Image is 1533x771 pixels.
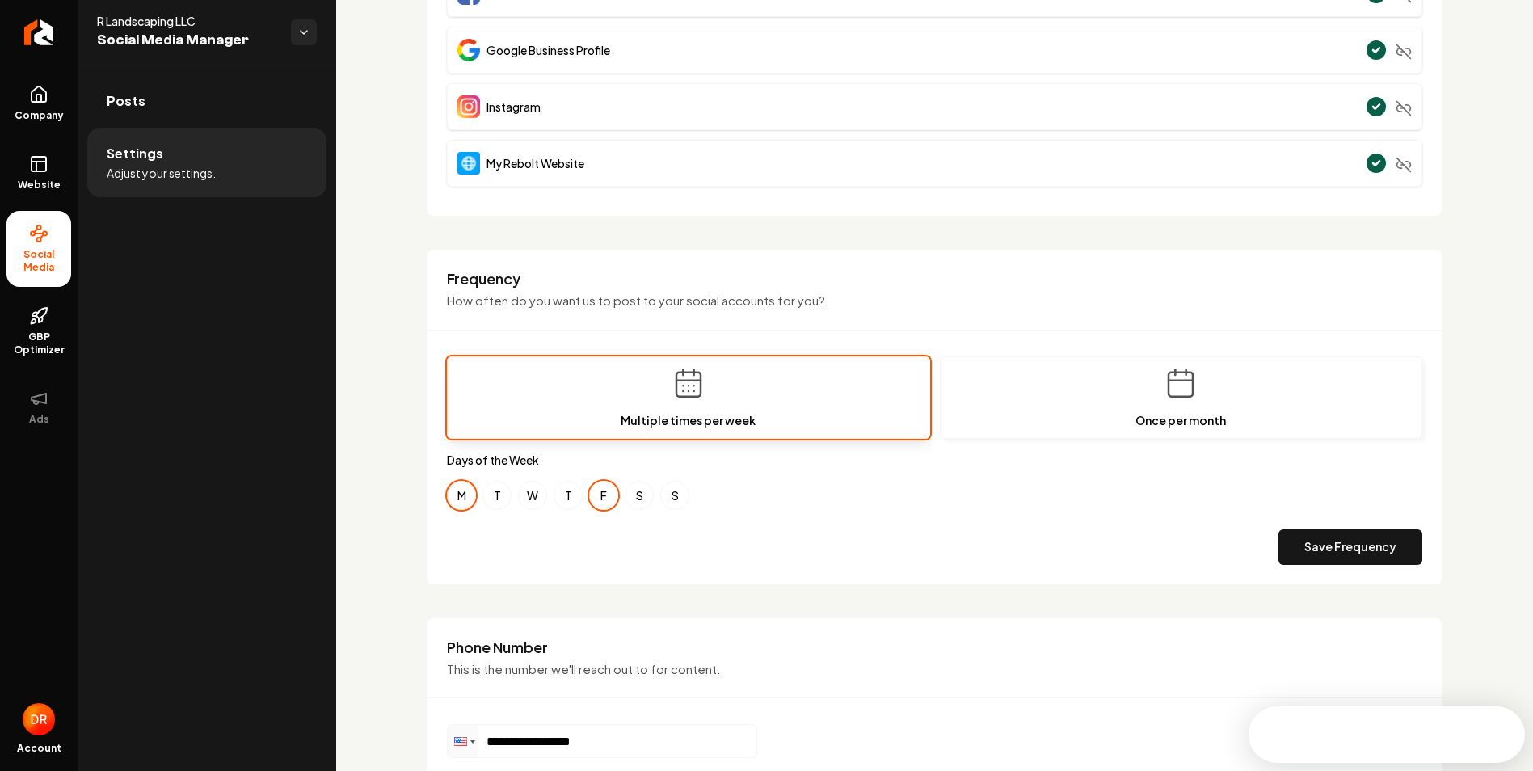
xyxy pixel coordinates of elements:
span: Website [11,179,67,192]
button: Saturday [625,481,654,510]
span: My Rebolt Website [486,155,584,171]
button: Save Frequency [1278,529,1422,565]
span: Social Media [6,248,71,274]
button: Thursday [554,481,583,510]
a: GBP Optimizer [6,293,71,369]
button: Wednesday [518,481,547,510]
img: Dylan Risser [23,703,55,735]
a: Website [6,141,71,204]
span: Ads [23,413,56,426]
img: Instagram [457,95,480,118]
h3: Frequency [447,269,1422,289]
span: R Landscaping LLC [97,13,278,29]
img: Website [457,152,480,175]
span: Google Business Profile [486,42,610,58]
span: Account [17,742,61,755]
button: Sunday [660,481,689,510]
button: Once per month [940,356,1423,439]
img: Rebolt Logo [24,19,54,45]
label: Days of the Week [447,452,1422,468]
button: Friday [589,481,618,510]
iframe: Intercom live chat [1478,716,1517,755]
span: GBP Optimizer [6,331,71,356]
button: Multiple times per week [447,356,930,439]
button: Open user button [23,703,55,735]
button: Monday [447,481,476,510]
span: Adjust your settings. [107,165,216,181]
span: Settings [107,144,163,163]
iframe: Intercom live chat discovery launcher [1249,706,1525,763]
div: United States: + 1 [448,725,478,757]
p: This is the number we'll reach out to for content. [447,660,1422,679]
button: Ads [6,376,71,439]
img: Google [457,39,480,61]
span: Company [8,109,70,122]
a: Posts [87,75,326,127]
span: Instagram [486,99,541,115]
h3: Phone Number [447,638,1422,657]
span: Social Media Manager [97,29,278,52]
button: Tuesday [482,481,512,510]
p: How often do you want us to post to your social accounts for you? [447,292,1422,310]
span: Posts [107,91,145,111]
a: Company [6,72,71,135]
